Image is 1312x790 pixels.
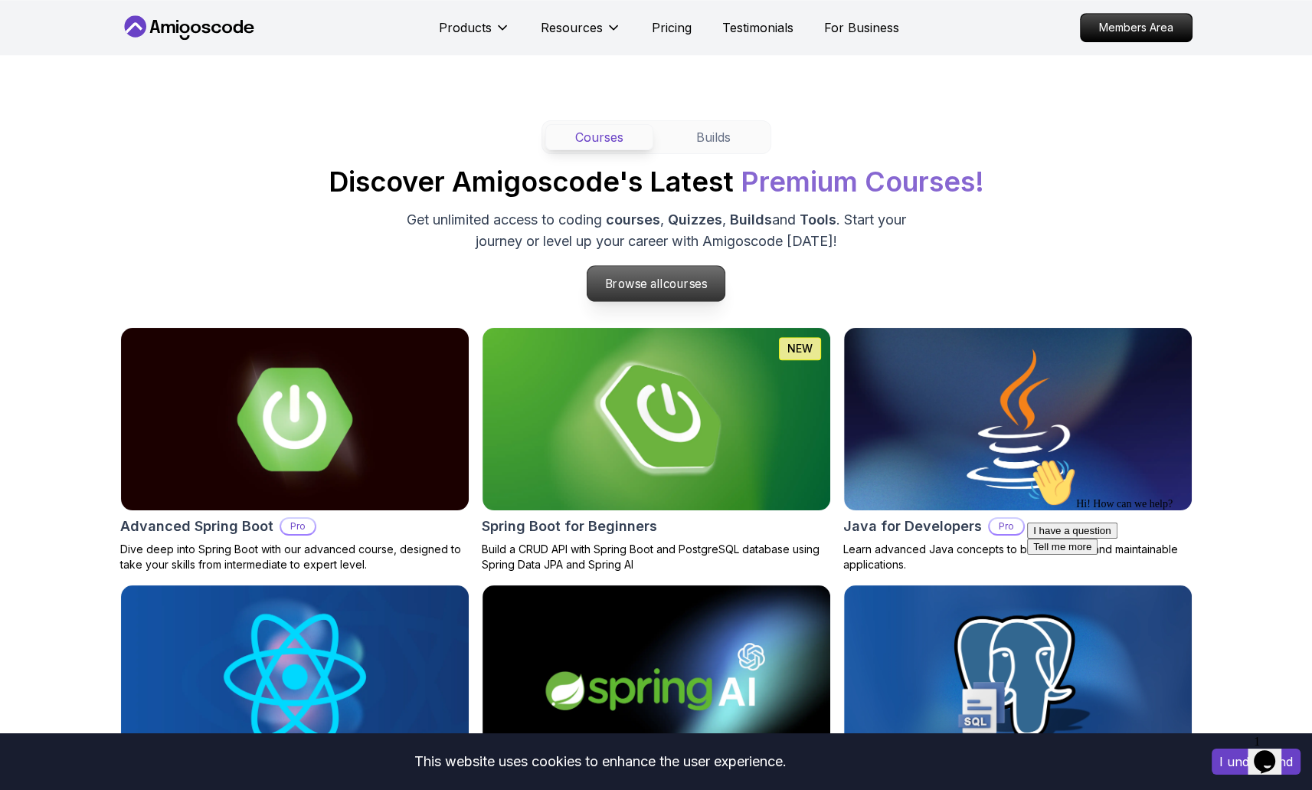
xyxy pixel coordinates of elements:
img: Java for Developers card [844,328,1192,510]
span: Quizzes [668,211,722,228]
a: Testimonials [722,18,793,37]
a: Advanced Spring Boot cardAdvanced Spring BootProDive deep into Spring Boot with our advanced cour... [120,327,470,572]
span: Premium Courses! [741,165,984,198]
img: SQL and Databases Fundamentals card [844,585,1192,768]
p: Members Area [1081,14,1192,41]
p: Get unlimited access to coding , , and . Start your journey or level up your career with Amigosco... [399,209,914,252]
span: Builds [730,211,772,228]
img: Advanced Spring Boot card [121,328,469,510]
div: This website uses cookies to enhance the user experience. [11,745,1189,779]
iframe: chat widget [1248,729,1297,775]
h2: Advanced Spring Boot [120,516,273,537]
p: Build a CRUD API with Spring Boot and PostgreSQL database using Spring Data JPA and Spring AI [482,542,831,572]
p: Pro [990,519,1023,534]
p: Pro [281,519,315,534]
a: Pricing [652,18,692,37]
img: :wave: [6,6,55,55]
span: Hi! How can we help? [6,46,152,57]
a: Spring Boot for Beginners cardNEWSpring Boot for BeginnersBuild a CRUD API with Spring Boot and P... [482,327,831,572]
button: Accept cookies [1212,749,1301,775]
a: For Business [824,18,899,37]
p: Learn advanced Java concepts to build scalable and maintainable applications. [843,542,1193,572]
button: Resources [541,18,621,49]
button: Tell me more [6,87,77,103]
p: Browse all [587,266,725,301]
a: Java for Developers cardJava for DevelopersProLearn advanced Java concepts to build scalable and ... [843,327,1193,572]
h2: Spring Boot for Beginners [482,516,657,537]
p: Resources [541,18,603,37]
div: 👋Hi! How can we help?I have a questionTell me more [6,6,282,103]
span: courses [606,211,660,228]
button: Products [439,18,510,49]
button: Builds [659,124,767,150]
p: Products [439,18,492,37]
span: courses [663,277,708,291]
button: Courses [545,124,653,150]
h2: Discover Amigoscode's Latest [329,166,984,197]
img: React JS Developer Guide card [121,585,469,768]
p: Dive deep into Spring Boot with our advanced course, designed to take your skills from intermedia... [120,542,470,572]
a: Members Area [1080,13,1193,42]
p: NEW [787,341,813,356]
button: I have a question [6,70,97,87]
iframe: chat widget [1021,452,1297,721]
img: Spring AI card [483,585,830,768]
img: Spring Boot for Beginners card [483,328,830,510]
h2: Java for Developers [843,516,982,537]
a: Browse allcourses [587,266,725,303]
span: Tools [800,211,836,228]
